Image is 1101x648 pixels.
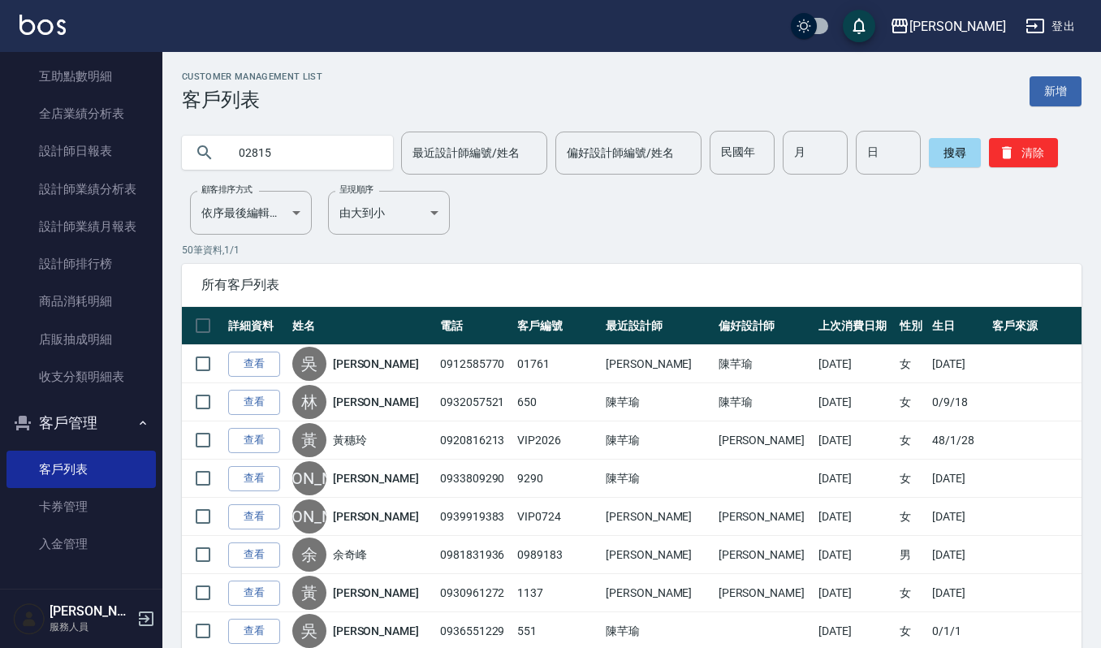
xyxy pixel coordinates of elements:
a: 互助點數明細 [6,58,156,95]
td: 女 [896,421,928,460]
td: 女 [896,345,928,383]
button: 清除 [989,138,1058,167]
a: 設計師日報表 [6,132,156,170]
a: 查看 [228,352,280,377]
td: VIP2026 [513,421,602,460]
td: 陳芊瑜 [715,345,815,383]
a: 余奇峰 [333,546,367,563]
td: 0939919383 [436,498,513,536]
td: 0981831936 [436,536,513,574]
a: 設計師業績月報表 [6,208,156,245]
td: [DATE] [928,536,988,574]
a: 設計師業績分析表 [6,171,156,208]
th: 姓名 [288,307,436,345]
h2: Customer Management List [182,71,322,82]
a: 查看 [228,504,280,529]
td: 0930961272 [436,574,513,612]
p: 服務人員 [50,620,132,634]
th: 性別 [896,307,928,345]
a: 查看 [228,619,280,644]
button: [PERSON_NAME] [883,10,1012,43]
img: Logo [19,15,66,35]
td: [PERSON_NAME] [715,536,815,574]
td: [DATE] [814,345,896,383]
a: 卡券管理 [6,488,156,525]
td: 男 [896,536,928,574]
a: 查看 [228,390,280,415]
td: 0/9/18 [928,383,988,421]
td: [DATE] [814,574,896,612]
td: [PERSON_NAME] [602,536,715,574]
td: 陳芊瑜 [602,383,715,421]
th: 電話 [436,307,513,345]
td: 0932057521 [436,383,513,421]
td: [PERSON_NAME] [602,574,715,612]
button: 搜尋 [929,138,981,167]
td: 0933809290 [436,460,513,498]
button: save [843,10,875,42]
td: 女 [896,498,928,536]
a: [PERSON_NAME] [333,394,419,410]
th: 客戶編號 [513,307,602,345]
label: 呈現順序 [339,184,373,196]
td: [DATE] [928,574,988,612]
td: [DATE] [814,536,896,574]
h3: 客戶列表 [182,89,322,111]
span: 所有客戶列表 [201,277,1062,293]
td: 女 [896,383,928,421]
a: [PERSON_NAME] [333,623,419,639]
input: 搜尋關鍵字 [227,131,380,175]
th: 詳細資料 [224,307,288,345]
td: 01761 [513,345,602,383]
a: 設計師排行榜 [6,245,156,283]
td: [DATE] [928,498,988,536]
td: 0920816213 [436,421,513,460]
a: 商品消耗明細 [6,283,156,320]
td: [DATE] [814,383,896,421]
img: Person [13,603,45,635]
td: [DATE] [814,460,896,498]
a: [PERSON_NAME] [333,585,419,601]
td: [DATE] [814,421,896,460]
td: 650 [513,383,602,421]
a: 查看 [228,428,280,453]
div: [PERSON_NAME] [909,16,1006,37]
a: 查看 [228,542,280,568]
a: 入金管理 [6,525,156,563]
td: VIP0724 [513,498,602,536]
div: 由大到小 [328,191,450,235]
td: 0989183 [513,536,602,574]
td: [PERSON_NAME] [715,574,815,612]
td: 陳芊瑜 [715,383,815,421]
a: 全店業績分析表 [6,95,156,132]
td: 9290 [513,460,602,498]
button: 登出 [1019,11,1082,41]
td: [PERSON_NAME] [602,498,715,536]
p: 50 筆資料, 1 / 1 [182,243,1082,257]
th: 偏好設計師 [715,307,815,345]
div: 余 [292,538,326,572]
td: 0912585770 [436,345,513,383]
td: 陳芊瑜 [602,460,715,498]
button: 客戶管理 [6,402,156,444]
th: 最近設計師 [602,307,715,345]
h5: [PERSON_NAME] [50,603,132,620]
td: [DATE] [814,498,896,536]
th: 生日 [928,307,988,345]
div: 吳 [292,347,326,381]
td: 陳芊瑜 [602,421,715,460]
div: 依序最後編輯時間 [190,191,312,235]
div: 吳 [292,614,326,648]
td: 女 [896,574,928,612]
a: 查看 [228,466,280,491]
td: [DATE] [928,345,988,383]
div: 黃 [292,576,326,610]
a: 查看 [228,581,280,606]
label: 顧客排序方式 [201,184,253,196]
a: 收支分類明細表 [6,358,156,395]
td: 1137 [513,574,602,612]
td: 女 [896,460,928,498]
div: 林 [292,385,326,419]
a: 店販抽成明細 [6,321,156,358]
div: 黃 [292,423,326,457]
